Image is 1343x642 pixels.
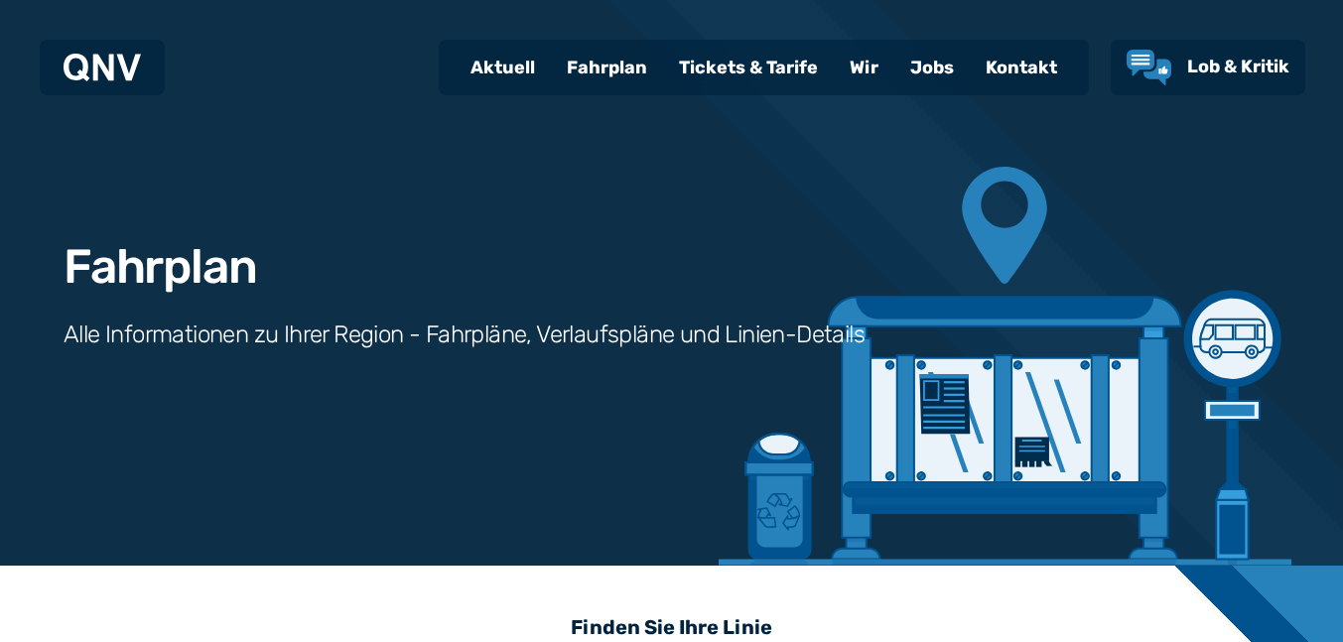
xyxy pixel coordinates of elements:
a: QNV Logo [64,48,141,87]
a: Wir [834,42,894,93]
h3: Alle Informationen zu Ihrer Region - Fahrpläne, Verlaufspläne und Linien-Details [64,319,865,350]
a: Aktuell [455,42,551,93]
a: Kontakt [970,42,1073,93]
a: Lob & Kritik [1127,50,1289,85]
a: Fahrplan [551,42,663,93]
h1: Fahrplan [64,243,256,291]
img: QNV Logo [64,54,141,81]
a: Tickets & Tarife [663,42,834,93]
a: Jobs [894,42,970,93]
span: Lob & Kritik [1187,56,1289,77]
